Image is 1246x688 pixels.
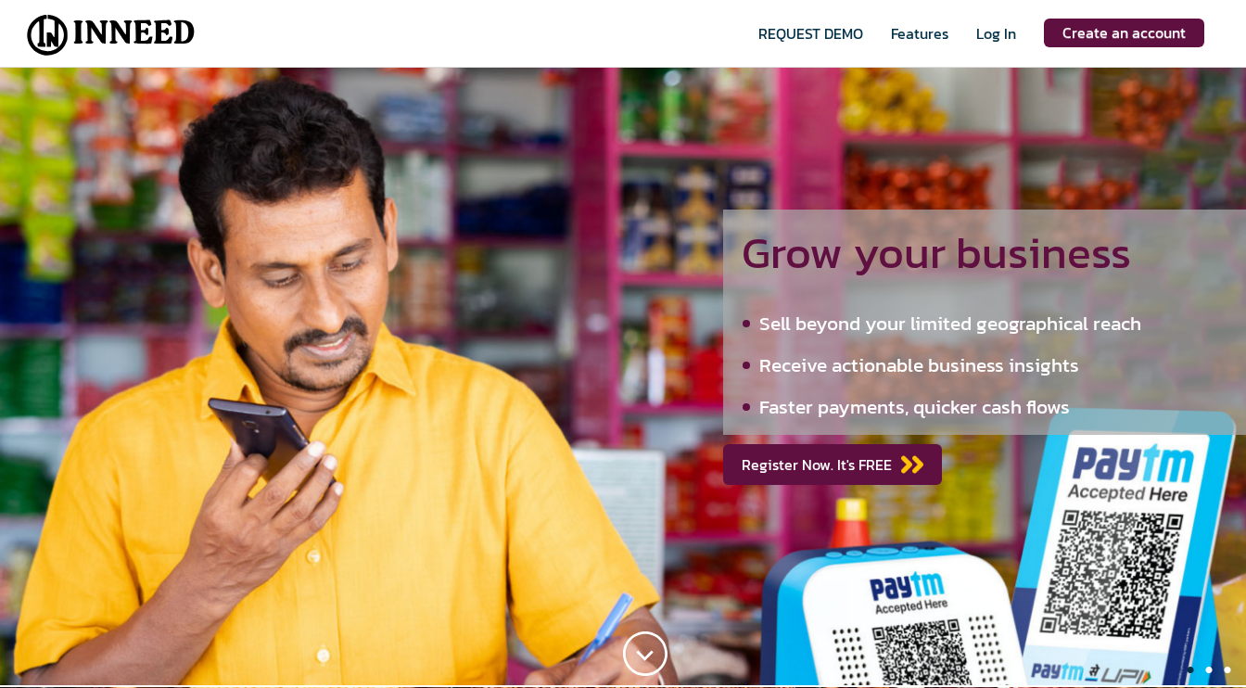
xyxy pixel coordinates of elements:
span: Log In [976,22,1016,68]
span: Receive actionable business insights [759,350,1079,379]
button: 2 [1200,661,1218,680]
a: Create an account [1044,19,1204,47]
span: Faster payments, quicker cash flows [759,392,1070,421]
span: Register Now. It's FREE [723,444,942,485]
button: 1 [1181,661,1200,680]
img: Inneed [19,12,204,58]
img: button_arrow.png [901,453,923,476]
span: Sell beyond your limited geographical reach [759,309,1141,338]
h1: Grow your business [723,210,1246,277]
button: 3 [1218,661,1237,680]
span: REQUEST DEMO [758,22,863,68]
span: Features [891,22,948,68]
